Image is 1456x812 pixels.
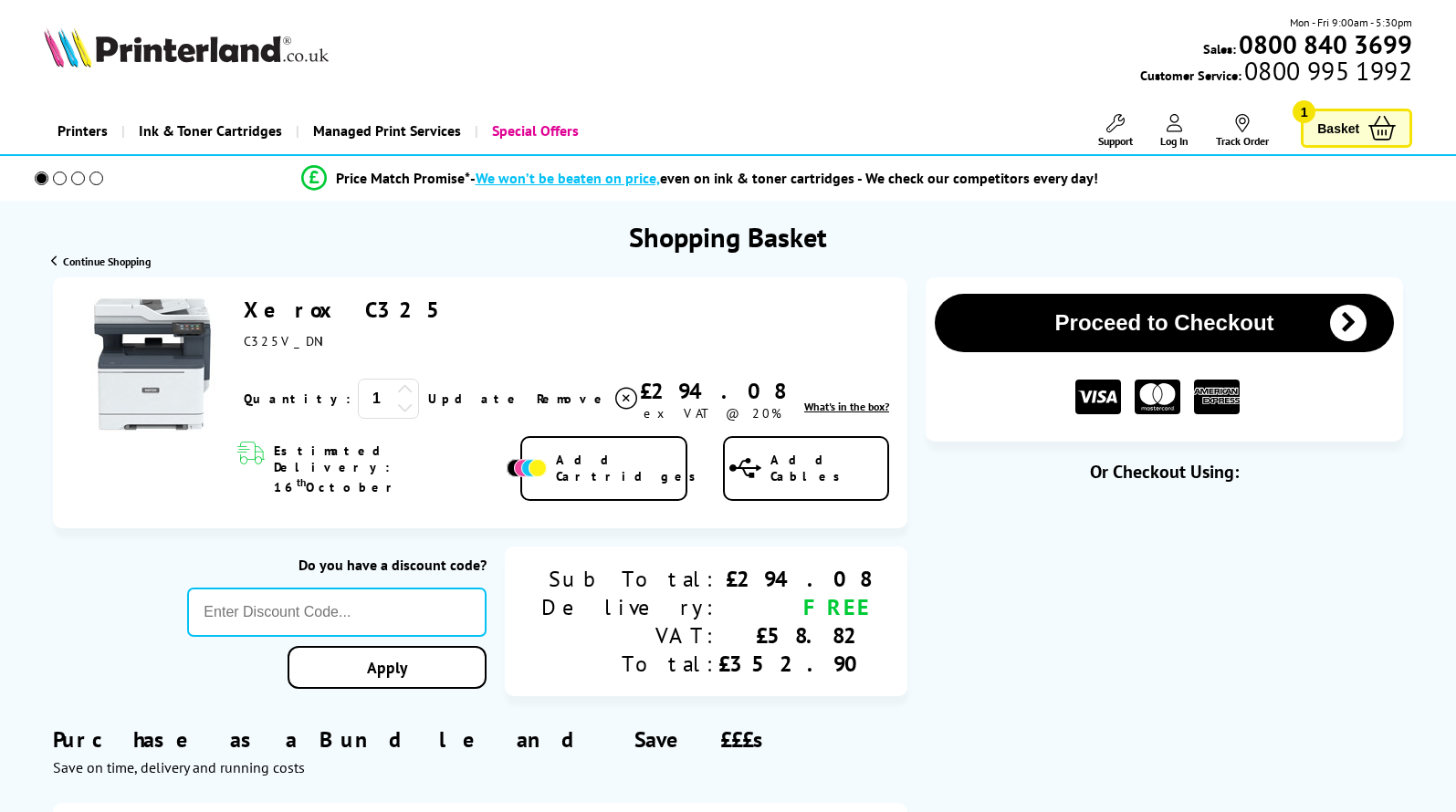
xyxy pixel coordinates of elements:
span: Customer Service: [1140,62,1412,84]
b: 0800 840 3699 [1239,27,1412,61]
span: Support [1098,134,1133,148]
a: Log In [1160,114,1189,148]
span: Add Cartridges [556,452,706,484]
li: modal_Promise [9,162,1389,194]
div: FREE [718,593,871,621]
span: 0800 995 1992 [1241,62,1412,79]
span: C325V_DNI [244,333,325,349]
img: American Express [1194,380,1240,415]
div: Total: [541,650,718,678]
img: Add Cartridges [507,459,547,477]
button: Proceed to Checkout [935,294,1394,352]
span: Mon - Fri 9:00am - 5:30pm [1290,14,1412,31]
span: Sales: [1203,40,1236,57]
div: £294.08 [640,377,785,405]
a: Update [428,390,522,407]
span: What's in the box? [804,400,889,413]
span: Price Match Promise* [336,169,470,187]
a: Special Offers [475,108,592,154]
span: Basket [1317,116,1359,141]
a: Delete item from your basket [537,385,640,412]
span: Quantity: [244,390,351,407]
a: Printers [44,108,121,154]
a: Track Order [1216,114,1269,148]
div: Purchase as a Bundle and Save £££s [53,698,907,776]
div: Do you have a discount code? [187,556,487,574]
span: ex VAT @ 20% [644,405,781,422]
div: Sub Total: [541,565,718,593]
a: Printerland Logo [44,27,393,71]
div: Delivery: [541,593,718,621]
img: VISA [1075,380,1121,415]
div: Save on time, delivery and running costs [53,758,907,776]
span: Add Cables [770,452,887,484]
span: Ink & Toner Cartridges [139,108,282,154]
img: Printerland Logo [44,27,329,68]
div: £294.08 [718,565,871,593]
h1: Shopping Basket [629,219,827,255]
div: Or Checkout Using: [926,460,1403,484]
a: lnk_inthebox [804,400,889,413]
div: VAT: [541,621,718,650]
span: We won’t be beaten on price, [476,169,660,187]
span: Continue Shopping [63,255,151,268]
span: Estimated Delivery: 16 October [274,442,502,495]
div: - even on ink & toner cartridges - We check our competitors every day! [470,169,1098,187]
a: Basket 1 [1301,109,1412,148]
img: MASTER CARD [1135,380,1180,415]
a: Continue Shopping [51,255,151,268]
a: Ink & Toner Cartridges [121,108,296,154]
span: Log In [1160,134,1189,148]
a: Apply [288,646,487,689]
a: 0800 840 3699 [1236,36,1412,53]
span: Remove [537,390,609,407]
img: Xerox C325 [84,296,221,432]
span: 1 [1293,100,1315,123]
a: Support [1098,114,1133,148]
input: Enter Discount Code... [187,588,487,637]
a: Managed Print Services [296,108,475,154]
div: £58.82 [718,621,871,650]
sup: th [297,475,306,489]
div: £352.90 [718,650,871,678]
a: Xerox C325 [244,296,455,324]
